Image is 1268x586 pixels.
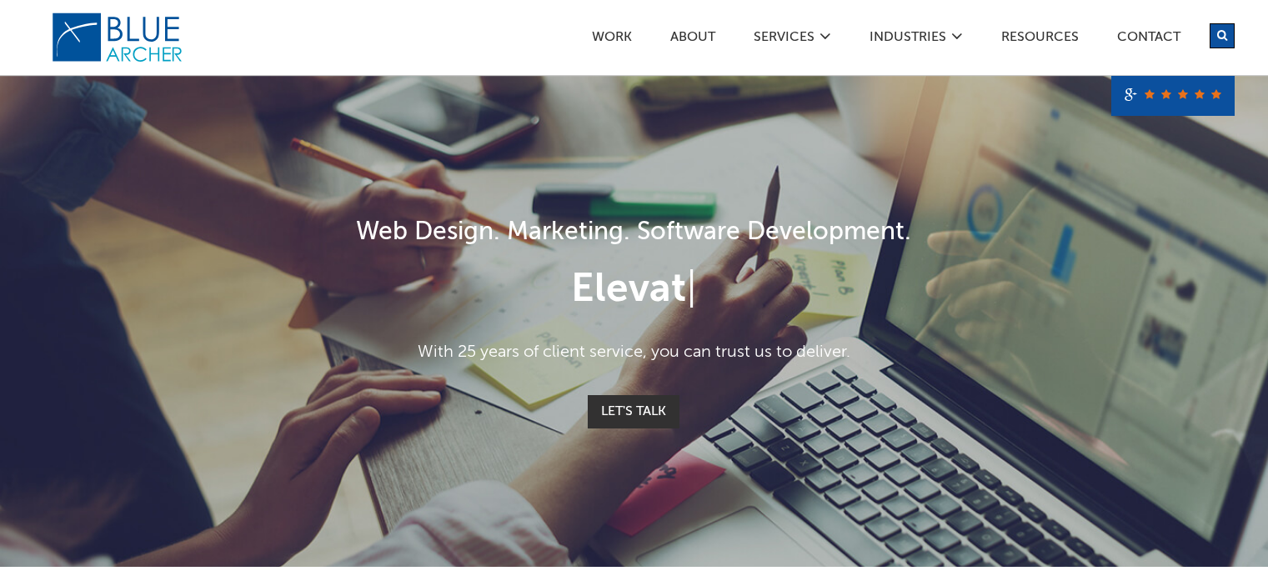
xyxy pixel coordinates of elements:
a: SERVICES [753,31,815,48]
a: ABOUT [669,31,716,48]
a: Industries [869,31,947,48]
span: Elevat [571,270,686,310]
a: Contact [1116,31,1181,48]
span: | [686,270,697,310]
p: With 25 years of client service, you can trust us to deliver. [151,340,1118,365]
a: Work [591,31,633,48]
img: Blue Archer Logo [51,12,184,63]
a: Let's Talk [588,395,679,428]
h1: Web Design. Marketing. Software Development. [151,214,1118,252]
a: Resources [1000,31,1080,48]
